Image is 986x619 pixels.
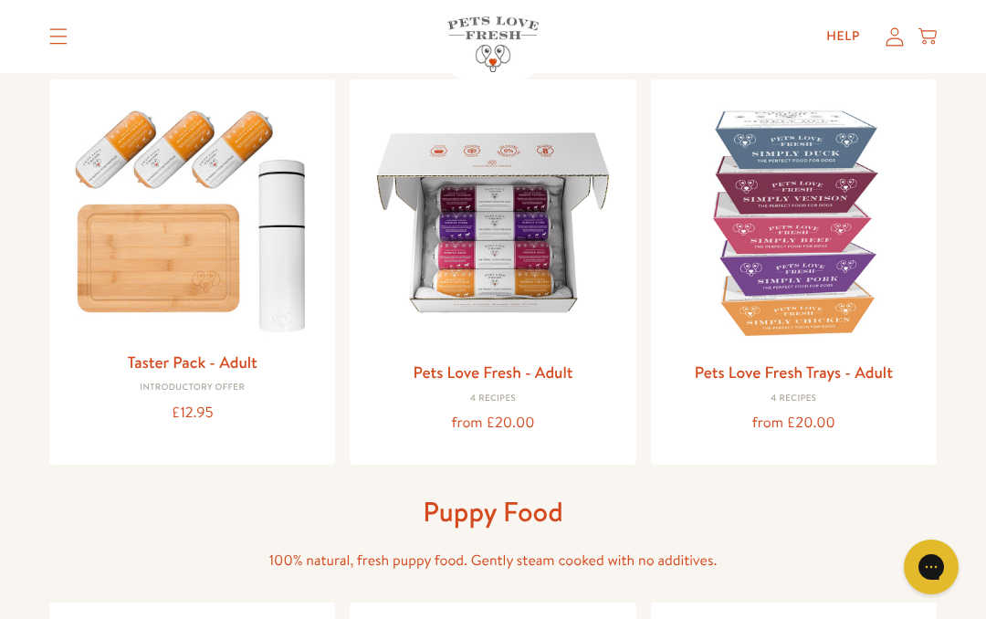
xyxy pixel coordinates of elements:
[695,361,893,383] a: Pets Love Fresh Trays - Adult
[64,383,320,393] div: Introductory Offer
[364,94,621,351] img: Pets Love Fresh - Adult
[201,494,785,530] h1: Puppy Food
[666,94,922,351] img: Pets Love Fresh Trays - Adult
[666,393,922,404] div: 4 Recipes
[364,393,621,404] div: 4 Recipes
[128,351,257,373] a: Taster Pack - Adult
[64,401,320,425] div: £12.95
[812,18,875,55] a: Help
[895,533,968,601] iframe: Gorgias live chat messenger
[447,16,539,72] img: Pets Love Fresh
[35,14,82,59] summary: Translation missing: en.sections.header.menu
[413,361,572,383] a: Pets Love Fresh - Adult
[64,94,320,341] img: Taster Pack - Adult
[364,411,621,435] div: from £20.00
[269,551,718,571] span: 100% natural, fresh puppy food. Gently steam cooked with no additives.
[666,411,922,435] div: from £20.00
